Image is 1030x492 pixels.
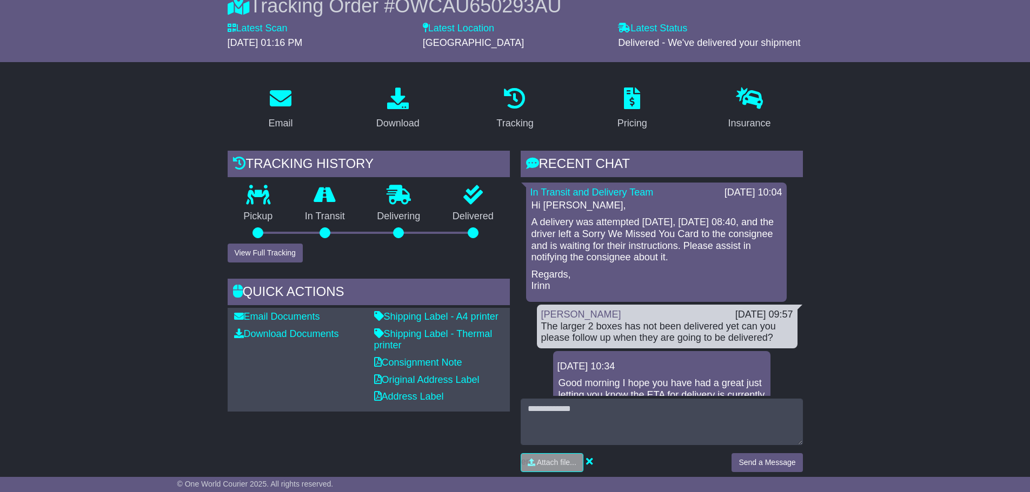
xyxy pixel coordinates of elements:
a: Original Address Label [374,374,480,385]
a: Shipping Label - A4 printer [374,311,499,322]
label: Latest Status [618,23,687,35]
a: Download Documents [234,328,339,339]
p: Good morning I hope you have had a great just letting you know the ETA for delivery is currently ... [559,378,765,413]
p: Delivered [436,211,510,223]
p: Hi [PERSON_NAME], [531,200,781,212]
span: © One World Courier 2025. All rights reserved. [177,480,334,488]
span: [GEOGRAPHIC_DATA] [423,37,524,48]
span: Delivered - We've delivered your shipment [618,37,800,48]
div: Pricing [617,116,647,131]
a: [PERSON_NAME] [541,309,621,320]
a: Pricing [610,84,654,134]
label: Latest Scan [228,23,288,35]
label: Latest Location [423,23,494,35]
div: RECENT CHAT [521,151,803,180]
div: Tracking history [228,151,510,180]
div: The larger 2 boxes has not been delivered yet can you please follow up when they are going to be ... [541,321,793,344]
div: Quick Actions [228,279,510,308]
span: [DATE] 01:16 PM [228,37,303,48]
a: Consignment Note [374,357,462,368]
div: Tracking [496,116,533,131]
div: [DATE] 10:34 [557,361,766,373]
a: Address Label [374,391,444,402]
button: Send a Message [732,453,802,472]
a: Email Documents [234,311,320,322]
p: In Transit [289,211,361,223]
a: Email [261,84,300,134]
a: In Transit and Delivery Team [530,187,654,198]
div: [DATE] 10:04 [725,187,782,199]
a: Shipping Label - Thermal printer [374,328,493,351]
div: Download [376,116,420,131]
a: Tracking [489,84,540,134]
p: Delivering [361,211,437,223]
p: Regards, Irinn [531,269,781,292]
p: Pickup [228,211,289,223]
div: [DATE] 09:57 [735,309,793,321]
a: Download [369,84,427,134]
div: Email [268,116,293,131]
p: A delivery was attempted [DATE], [DATE] 08:40, and the driver left a Sorry We Missed You Card to ... [531,217,781,263]
button: View Full Tracking [228,244,303,262]
a: Insurance [721,84,778,134]
div: Insurance [728,116,771,131]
